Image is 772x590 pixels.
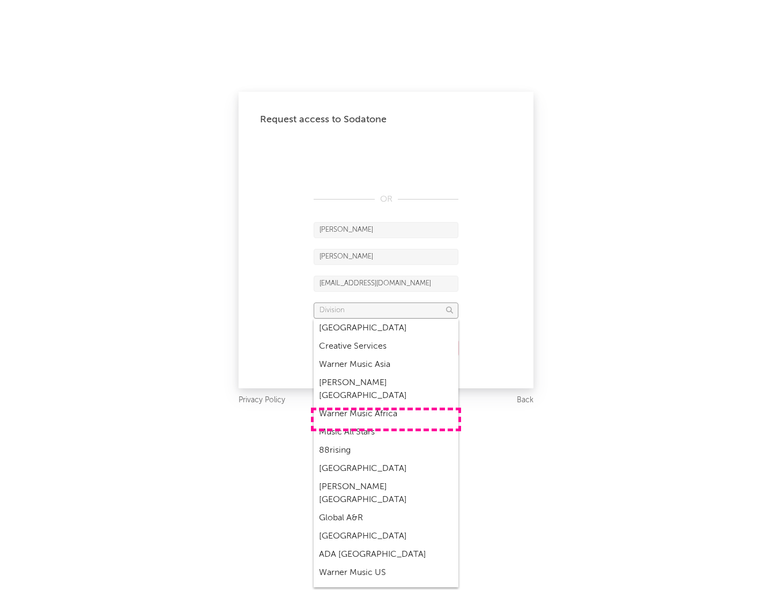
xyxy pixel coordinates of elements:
[314,478,458,509] div: [PERSON_NAME] [GEOGRAPHIC_DATA]
[314,303,458,319] input: Division
[260,113,512,126] div: Request access to Sodatone
[239,394,285,407] a: Privacy Policy
[314,249,458,265] input: Last Name
[314,564,458,582] div: Warner Music US
[314,222,458,238] input: First Name
[314,193,458,206] div: OR
[517,394,533,407] a: Back
[314,374,458,405] div: [PERSON_NAME] [GEOGRAPHIC_DATA]
[314,276,458,292] input: Email
[314,460,458,478] div: [GEOGRAPHIC_DATA]
[314,441,458,460] div: 88rising
[314,356,458,374] div: Warner Music Asia
[314,423,458,441] div: Music All Stars
[314,545,458,564] div: ADA [GEOGRAPHIC_DATA]
[314,337,458,356] div: Creative Services
[314,405,458,423] div: Warner Music Africa
[314,509,458,527] div: Global A&R
[314,527,458,545] div: [GEOGRAPHIC_DATA]
[314,319,458,337] div: [GEOGRAPHIC_DATA]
